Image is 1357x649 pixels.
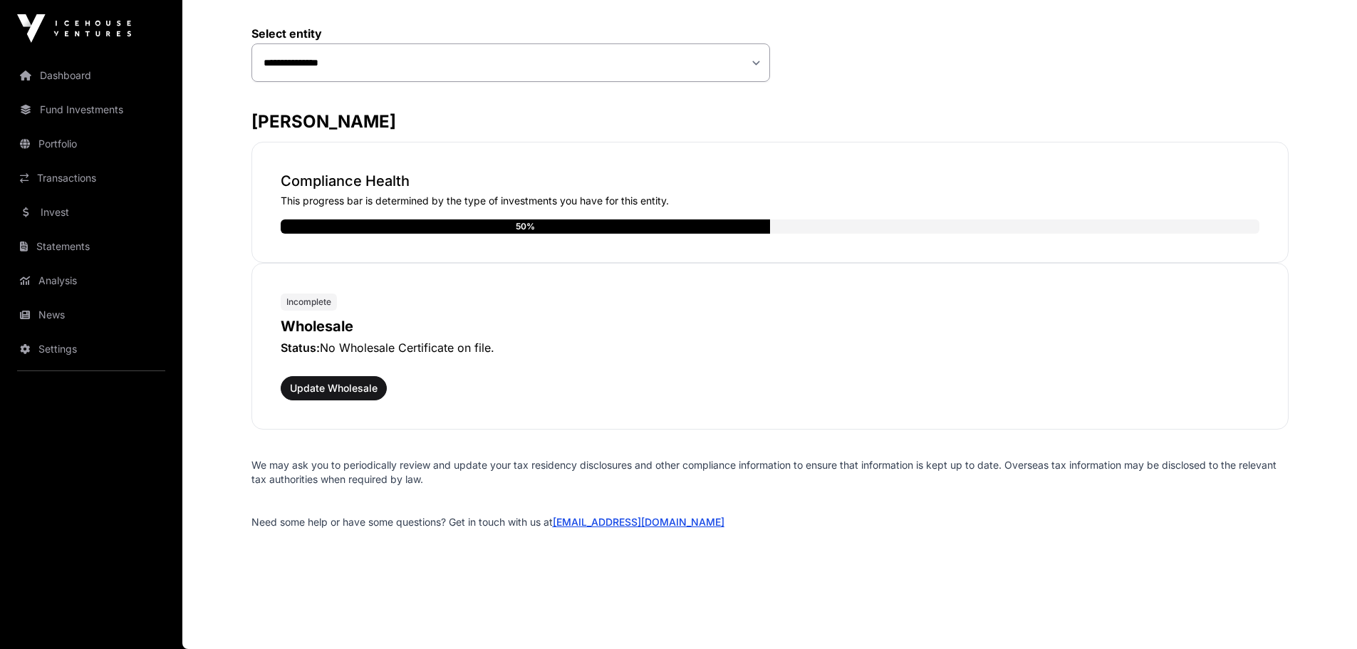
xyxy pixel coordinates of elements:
[286,296,331,308] span: Incomplete
[11,231,171,262] a: Statements
[281,171,1259,191] p: Compliance Health
[11,333,171,365] a: Settings
[553,516,724,528] a: [EMAIL_ADDRESS][DOMAIN_NAME]
[290,381,378,395] span: Update Wholesale
[11,162,171,194] a: Transactions
[11,60,171,91] a: Dashboard
[251,515,1289,529] p: Need some help or have some questions? Get in touch with us at
[11,265,171,296] a: Analysis
[17,14,131,43] img: Icehouse Ventures Logo
[516,219,535,234] div: 50%
[281,376,387,400] button: Update Wholesale
[251,110,1289,133] h3: [PERSON_NAME]
[281,339,1259,356] p: No Wholesale Certificate on file.
[281,316,1259,336] p: Wholesale
[11,128,171,160] a: Portfolio
[1286,581,1357,649] iframe: Chat Widget
[251,26,770,41] label: Select entity
[11,94,171,125] a: Fund Investments
[281,341,320,355] span: Status:
[251,458,1289,487] p: We may ask you to periodically review and update your tax residency disclosures and other complia...
[11,299,171,331] a: News
[11,197,171,228] a: Invest
[281,194,1259,208] p: This progress bar is determined by the type of investments you have for this entity.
